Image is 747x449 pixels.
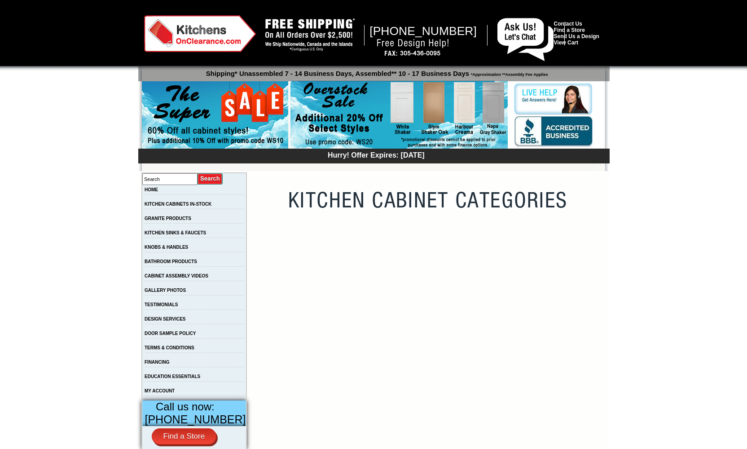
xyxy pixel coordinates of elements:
[554,27,585,33] a: Find a Store
[145,345,194,350] a: TERMS & CONDITIONS
[145,360,170,365] a: FINANCING
[143,150,610,159] div: Hurry! Offer Expires: [DATE]
[144,15,256,52] img: Kitchens on Clearance Logo
[145,273,208,278] a: CABINET ASSEMBLY VIDEOS
[145,288,186,293] a: GALLERY PHOTOS
[145,245,188,250] a: KNOBS & HANDLES
[145,187,158,192] a: HOME
[469,70,548,77] span: *Approximation **Assembly Fee Applies
[145,230,206,235] a: KITCHEN SINKS & FAUCETS
[145,374,200,379] a: EDUCATION ESSENTIALS
[152,428,217,445] a: Find a Store
[554,33,599,40] a: Send Us a Design
[145,388,175,393] a: MY ACCOUNT
[554,40,578,46] a: View Cart
[554,21,582,27] a: Contact Us
[369,24,477,38] span: [PHONE_NUMBER]
[156,401,215,413] span: Call us now:
[145,413,246,426] span: [PHONE_NUMBER]
[145,302,178,307] a: TESTIMONIALS
[145,317,186,321] a: DESIGN SERVICES
[198,173,223,185] input: Submit
[143,66,610,77] p: Shipping* Unassembled 7 - 14 Business Days, Assembled** 10 - 17 Business Days
[145,202,211,207] a: KITCHEN CABINETS IN-STOCK
[145,259,197,264] a: BATHROOM PRODUCTS
[145,331,196,336] a: DOOR SAMPLE POLICY
[145,216,191,221] a: GRANITE PRODUCTS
